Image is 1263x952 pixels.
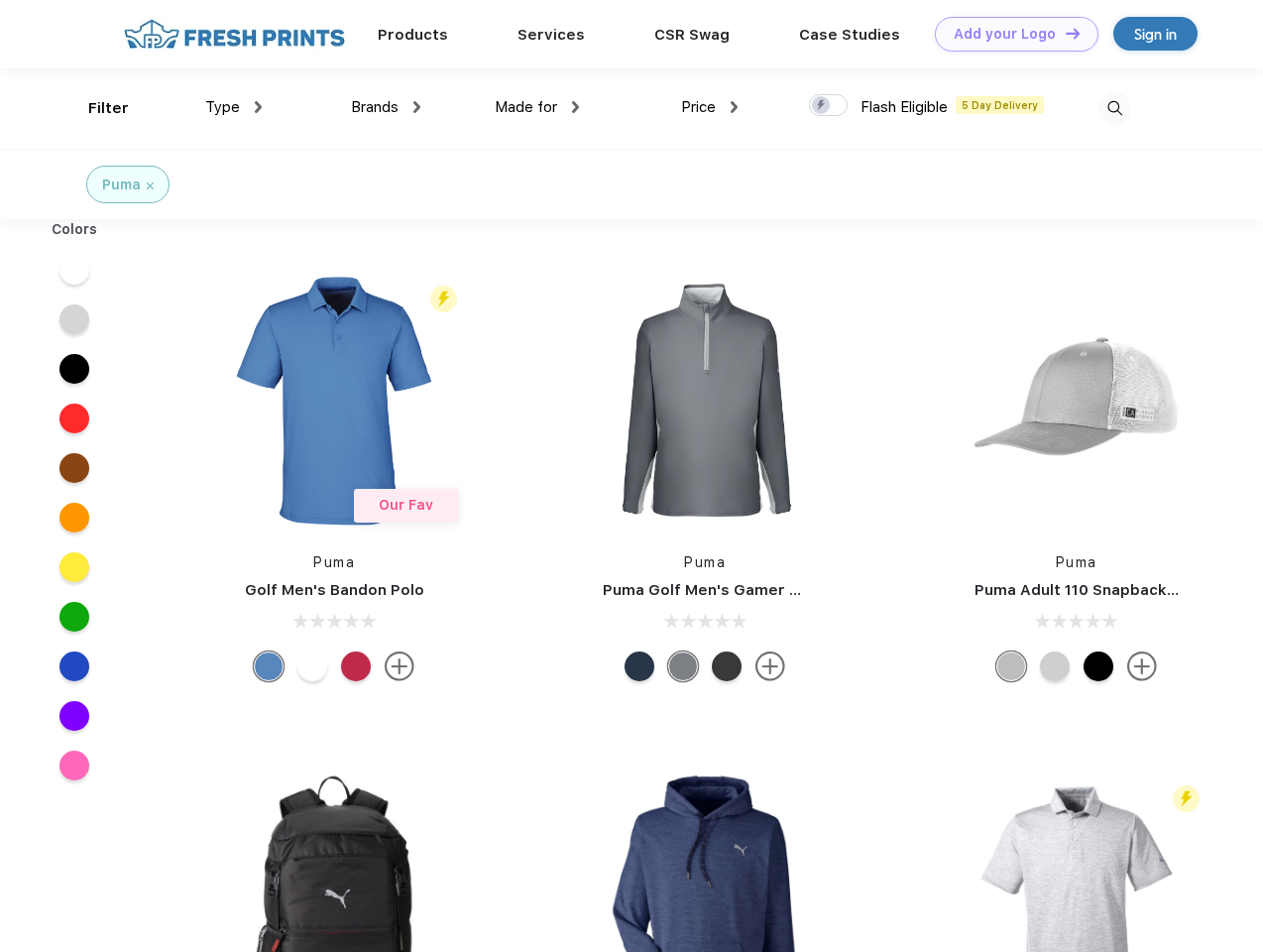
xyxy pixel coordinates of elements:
[681,98,716,116] span: Price
[654,26,730,44] a: CSR Swag
[861,98,948,116] span: Flash Eligible
[731,101,738,113] img: dropdown.png
[1098,92,1131,125] img: desktop_search.svg
[956,96,1044,114] span: 5 Day Delivery
[413,101,420,113] img: dropdown.png
[385,652,414,681] img: more.svg
[668,652,698,681] div: Quiet Shade
[88,97,129,120] div: Filter
[1173,785,1200,812] img: flash_active_toggle.svg
[379,497,433,513] span: Our Fav
[1127,652,1157,681] img: more.svg
[313,554,355,570] a: Puma
[603,581,916,599] a: Puma Golf Men's Gamer Golf Quarter-Zip
[254,652,284,681] div: Lake Blue
[1040,652,1070,681] div: Quarry Brt Whit
[430,286,457,312] img: flash_active_toggle.svg
[1084,652,1113,681] div: Pma Blk Pma Blk
[202,269,466,533] img: func=resize&h=266
[255,101,262,113] img: dropdown.png
[945,269,1208,533] img: func=resize&h=266
[625,652,654,681] div: Navy Blazer
[378,26,448,44] a: Products
[573,269,837,533] img: func=resize&h=266
[495,98,557,116] span: Made for
[1134,23,1177,46] div: Sign in
[712,652,742,681] div: Puma Black
[341,652,371,681] div: Ski Patrol
[102,175,141,195] div: Puma
[954,26,1056,43] div: Add your Logo
[1066,28,1080,39] img: DT
[297,652,327,681] div: Bright White
[572,101,579,113] img: dropdown.png
[205,98,240,116] span: Type
[147,182,154,189] img: filter_cancel.svg
[517,26,585,44] a: Services
[37,219,113,240] div: Colors
[1113,17,1198,51] a: Sign in
[684,554,726,570] a: Puma
[351,98,399,116] span: Brands
[118,17,351,52] img: fo%20logo%202.webp
[996,652,1026,681] div: Quarry with Brt Whit
[245,581,424,599] a: Golf Men's Bandon Polo
[1056,554,1097,570] a: Puma
[755,652,785,681] img: more.svg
